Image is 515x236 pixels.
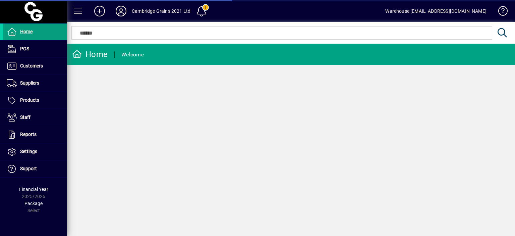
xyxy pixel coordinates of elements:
a: Settings [3,143,67,160]
a: Customers [3,58,67,75]
a: Products [3,92,67,109]
a: Support [3,160,67,177]
a: POS [3,41,67,57]
a: Reports [3,126,67,143]
a: Suppliers [3,75,67,92]
span: Staff [20,114,31,120]
div: Welcome [121,49,144,60]
a: Staff [3,109,67,126]
span: Reports [20,132,37,137]
span: Support [20,166,37,171]
span: Products [20,97,39,103]
span: Suppliers [20,80,39,86]
span: Settings [20,149,37,154]
span: POS [20,46,29,51]
button: Profile [110,5,132,17]
div: Cambridge Grains 2021 Ltd [132,6,190,16]
button: Add [89,5,110,17]
div: Warehouse [EMAIL_ADDRESS][DOMAIN_NAME] [385,6,487,16]
span: Financial Year [19,187,48,192]
div: Home [72,49,108,60]
span: Package [24,201,43,206]
span: Customers [20,63,43,68]
a: Knowledge Base [493,1,507,23]
span: Home [20,29,33,34]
